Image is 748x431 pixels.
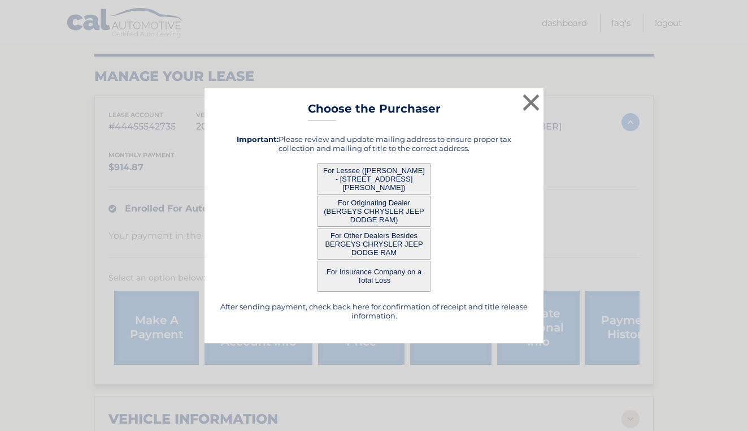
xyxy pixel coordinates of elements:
button: For Insurance Company on a Total Loss [318,261,430,292]
button: For Lessee ([PERSON_NAME] - [STREET_ADDRESS][PERSON_NAME]) [318,163,430,195]
button: For Other Dealers Besides BERGEYS CHRYSLER JEEP DODGE RAM [318,229,430,260]
strong: Important: [237,135,279,144]
h5: After sending payment, check back here for confirmation of receipt and title release information. [219,302,529,320]
h5: Please review and update mailing address to ensure proper tax collection and mailing of title to ... [219,135,529,153]
button: For Originating Dealer (BERGEYS CHRYSLER JEEP DODGE RAM) [318,196,430,227]
button: × [520,91,542,114]
h3: Choose the Purchaser [308,102,441,122]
